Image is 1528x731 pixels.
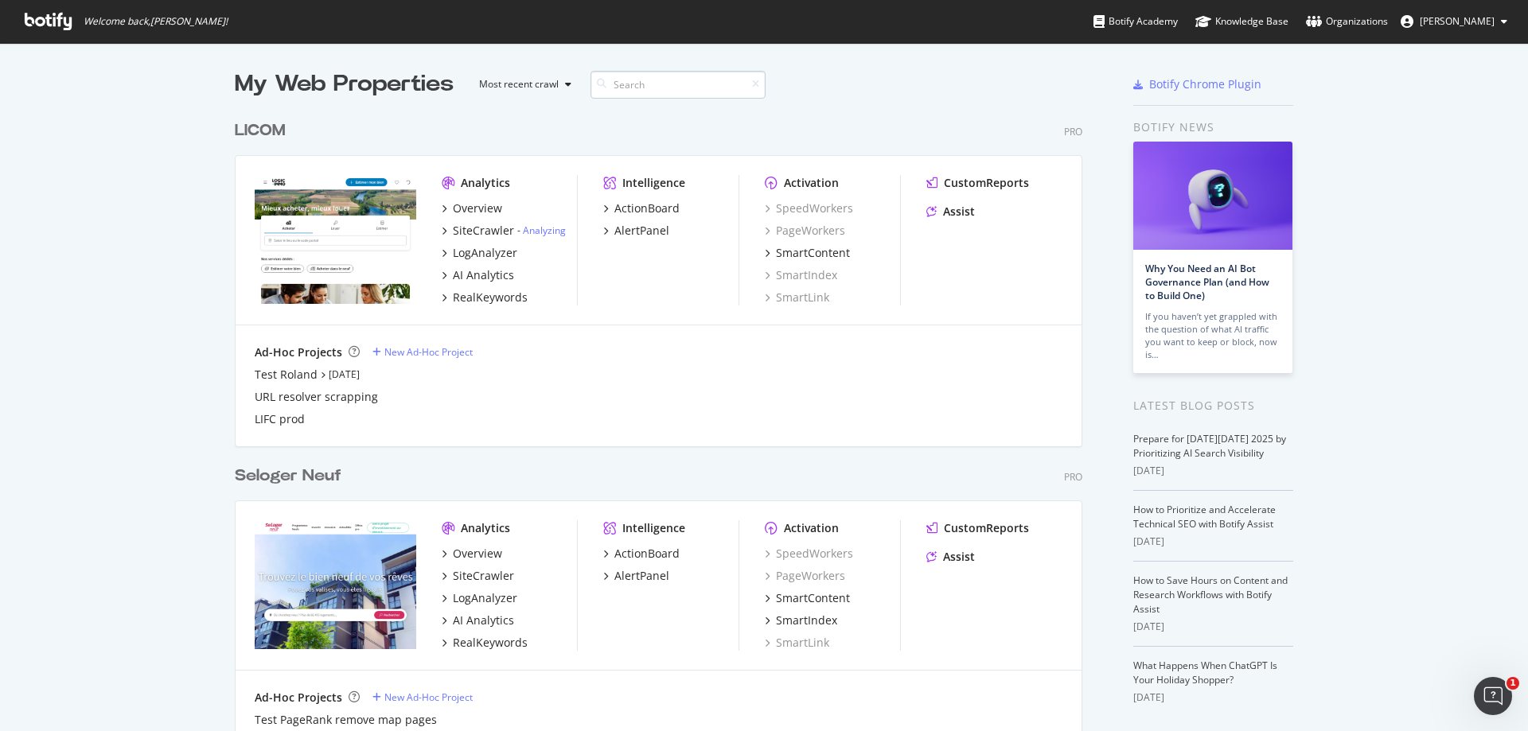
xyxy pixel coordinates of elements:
a: Analyzing [523,224,566,237]
div: AI Analytics [453,612,514,628]
a: LogAnalyzer [442,590,517,606]
div: Overview [453,200,502,216]
a: CustomReports [926,520,1029,536]
a: Assist [926,204,975,220]
div: RealKeywords [453,290,528,305]
div: New Ad-Hoc Project [384,345,473,359]
a: PageWorkers [765,223,845,239]
div: Botify Academy [1093,14,1178,29]
a: SmartContent [765,245,850,261]
span: Welcome back, [PERSON_NAME] ! [84,15,228,28]
a: AlertPanel [603,223,669,239]
div: ActionBoard [614,200,680,216]
a: RealKeywords [442,290,528,305]
div: My Web Properties [235,68,454,100]
a: Botify Chrome Plugin [1133,76,1261,92]
div: SiteCrawler [453,223,514,239]
a: Seloger Neuf [235,465,348,488]
a: How to Prioritize and Accelerate Technical SEO with Botify Assist [1133,503,1276,531]
div: SmartIndex [776,612,837,628]
div: AlertPanel [614,223,669,239]
a: SmartLink [765,635,829,651]
div: Overview [453,546,502,562]
div: Knowledge Base [1195,14,1288,29]
div: CustomReports [944,175,1029,191]
span: Axel Roth [1420,14,1495,28]
a: LIFC prod [255,411,305,427]
div: Assist [943,549,975,565]
a: PageWorkers [765,568,845,584]
a: SiteCrawler- Analyzing [442,223,566,239]
a: Assist [926,549,975,565]
a: CustomReports [926,175,1029,191]
a: LICOM [235,119,291,142]
button: Most recent crawl [466,72,578,97]
div: SmartContent [776,245,850,261]
a: SpeedWorkers [765,200,853,216]
a: SpeedWorkers [765,546,853,562]
div: SmartContent [776,590,850,606]
span: 1 [1507,677,1519,690]
a: URL resolver scrapping [255,389,378,405]
a: SmartLink [765,290,829,305]
div: If you haven’t yet grappled with the question of what AI traffic you want to keep or block, now is… [1145,310,1280,361]
div: Ad-Hoc Projects [255,690,342,706]
div: LogAnalyzer [453,245,517,261]
div: Botify news [1133,119,1293,136]
div: Latest Blog Posts [1133,397,1293,414]
div: SiteCrawler [453,568,514,584]
a: SmartIndex [765,267,837,283]
a: Overview [442,200,502,216]
iframe: Intercom live chat [1474,677,1512,715]
a: Test PageRank remove map pages [255,712,437,728]
div: [DATE] [1133,464,1293,478]
div: Organizations [1306,14,1388,29]
input: Search [591,71,766,99]
a: [DATE] [329,367,360,381]
a: Why You Need an AI Bot Governance Plan (and How to Build One) [1145,262,1269,302]
a: AlertPanel [603,568,669,584]
a: ActionBoard [603,546,680,562]
div: Analytics [461,175,510,191]
div: Ad-Hoc Projects [255,344,342,360]
a: ActionBoard [603,200,680,216]
div: Activation [784,520,839,536]
a: What Happens When ChatGPT Is Your Holiday Shopper? [1133,659,1277,686]
div: Assist [943,204,975,220]
a: AI Analytics [442,267,514,283]
a: RealKeywords [442,635,528,651]
a: Overview [442,546,502,562]
a: AI Analytics [442,612,514,628]
div: Analytics [461,520,510,536]
div: ActionBoard [614,546,680,562]
div: - [517,224,566,237]
div: Intelligence [622,520,685,536]
a: SmartContent [765,590,850,606]
div: Intelligence [622,175,685,191]
a: Test Roland [255,367,318,383]
div: Activation [784,175,839,191]
div: [DATE] [1133,690,1293,705]
div: AI Analytics [453,267,514,283]
div: [DATE] [1133,620,1293,634]
div: Pro [1064,125,1082,138]
div: Seloger Neuf [235,465,341,488]
img: logic-immo.com [255,175,416,304]
img: Why You Need an AI Bot Governance Plan (and How to Build One) [1133,142,1292,250]
div: AlertPanel [614,568,669,584]
a: New Ad-Hoc Project [372,345,473,359]
div: New Ad-Hoc Project [384,690,473,704]
a: SmartIndex [765,612,837,628]
div: [DATE] [1133,535,1293,549]
a: New Ad-Hoc Project [372,690,473,704]
div: Most recent crawl [479,80,559,89]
